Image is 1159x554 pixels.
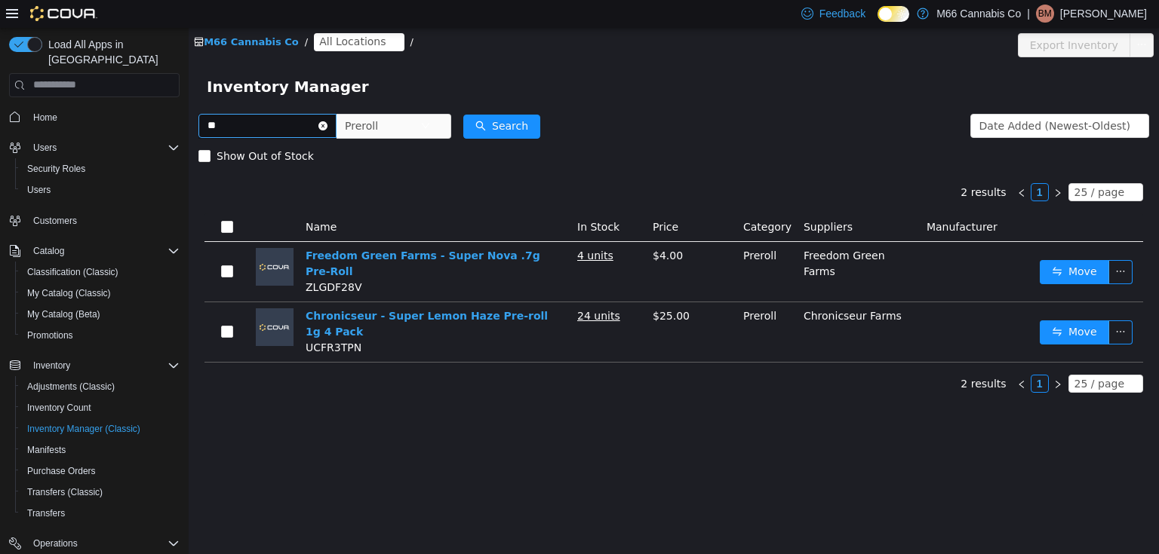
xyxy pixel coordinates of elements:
[549,214,609,274] td: Preroll
[21,326,180,344] span: Promotions
[15,397,186,418] button: Inventory Count
[21,160,180,178] span: Security Roles
[3,137,186,158] button: Users
[117,314,173,326] span: UCFR3TPN
[860,155,878,173] li: Next Page
[33,360,70,372] span: Inventory
[15,418,186,439] button: Inventory Manager (Classic)
[117,193,148,205] span: Name
[21,483,180,501] span: Transfers (Classic)
[27,139,180,157] span: Users
[27,266,118,278] span: Classification (Classic)
[21,181,180,199] span: Users
[27,534,180,552] span: Operations
[842,155,860,173] li: 1
[21,420,180,438] span: Inventory Manager (Classic)
[5,8,110,20] a: icon: shopM66 Cannabis Co
[117,222,352,249] a: Freedom Green Farms - Super Nova .7g Pre-Roll
[33,215,77,227] span: Customers
[21,441,180,459] span: Manifests
[27,163,85,175] span: Security Roles
[33,112,57,124] span: Home
[772,155,817,173] li: 2 results
[842,347,860,365] li: 1
[27,402,91,414] span: Inventory Count
[615,193,664,205] span: Suppliers
[33,245,64,257] span: Catalog
[772,347,817,365] li: 2 results
[21,504,71,522] a: Transfers
[67,280,105,318] img: Chronicseur - Super Lemon Haze Pre-roll 1g 4 Pack placeholder
[15,503,186,524] button: Transfers
[15,179,186,200] button: Users
[5,9,15,19] i: icon: shop
[27,465,96,477] span: Purchase Orders
[3,355,186,376] button: Inventory
[21,378,121,396] a: Adjustments (Classic)
[615,282,713,294] span: Chronicseur Farms
[21,305,106,323] a: My Catalog (Beta)
[1038,5,1052,23] span: BM
[549,274,609,335] td: Preroll
[42,37,180,67] span: Load All Apps in [GEOGRAPHIC_DATA]
[939,160,948,170] i: icon: down
[21,326,79,344] a: Promotions
[15,482,186,503] button: Transfers (Classic)
[27,534,84,552] button: Operations
[27,507,65,519] span: Transfers
[222,8,225,20] span: /
[27,139,63,157] button: Users
[1036,5,1054,23] div: Brandon Maulbetsch
[920,292,944,317] button: icon: ellipsis
[1027,5,1030,23] p: |
[865,161,874,170] i: icon: right
[27,357,76,375] button: Inventory
[824,155,842,173] li: Previous Page
[27,211,180,230] span: Customers
[27,184,51,196] span: Users
[27,381,115,393] span: Adjustments (Classic)
[27,108,180,127] span: Home
[27,329,73,341] span: Promotions
[15,376,186,397] button: Adjustments (Classic)
[27,308,100,320] span: My Catalog (Beta)
[865,352,874,361] i: icon: right
[936,5,1021,23] p: M66 Cannabis Co
[27,242,70,260] button: Catalog
[21,160,91,178] a: Security Roles
[829,161,838,170] i: icon: left
[851,232,921,256] button: icon: swapMove
[1060,5,1147,23] p: [PERSON_NAME]
[130,93,139,103] i: icon: close-circle
[18,47,189,71] span: Inventory Manager
[15,283,186,304] button: My Catalog (Classic)
[829,352,838,361] i: icon: left
[464,282,501,294] span: $25.00
[886,156,936,173] div: 25 / page
[27,486,103,498] span: Transfers (Classic)
[21,420,146,438] a: Inventory Manager (Classic)
[21,263,180,281] span: Classification (Classic)
[67,220,105,258] img: Freedom Green Farms - Super Nova .7g Pre-Roll placeholder
[15,325,186,346] button: Promotions
[15,304,186,325] button: My Catalog (Beta)
[3,210,186,231] button: Customers
[464,222,494,234] span: $4.00
[27,444,66,456] span: Manifests
[3,240,186,262] button: Catalog
[941,5,965,29] button: icon: ellipsis
[791,87,942,109] div: Date Added (Newest-Oldest)
[21,181,57,199] a: Users
[21,284,117,302] a: My Catalog (Classic)
[116,8,119,20] span: /
[878,6,909,22] input: Dark Mode
[21,462,102,480] a: Purchase Orders
[21,263,125,281] a: Classification (Classic)
[886,347,936,364] div: 25 / page
[21,378,180,396] span: Adjustments (Classic)
[156,87,189,109] span: Preroll
[131,5,197,22] span: All Locations
[21,462,180,480] span: Purchase Orders
[275,87,352,111] button: icon: searchSearch
[21,399,180,417] span: Inventory Count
